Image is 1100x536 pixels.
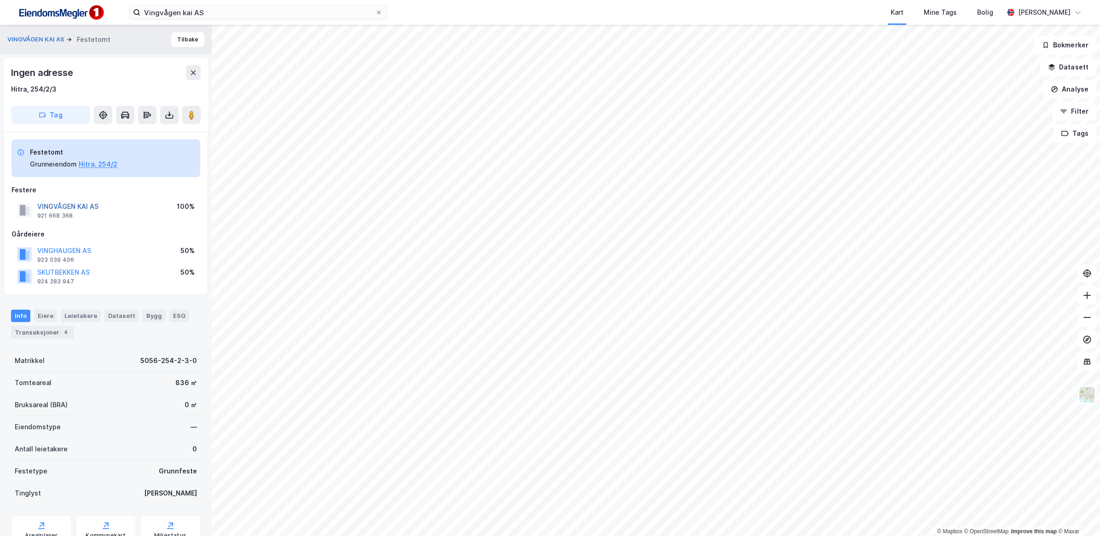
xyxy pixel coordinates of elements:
[79,159,117,170] button: Hitra, 254/2
[891,7,903,18] div: Kart
[15,421,61,432] div: Eiendomstype
[171,32,204,47] button: Tilbake
[15,444,68,455] div: Antall leietakere
[34,310,57,322] div: Eiere
[12,184,200,196] div: Festere
[61,328,70,337] div: 4
[1054,124,1096,143] button: Tags
[61,310,101,322] div: Leietakere
[11,65,75,80] div: Ingen adresse
[144,488,197,499] div: [PERSON_NAME]
[37,256,74,264] div: 923 039 406
[15,399,68,410] div: Bruksareal (BRA)
[15,488,41,499] div: Tinglyst
[37,278,74,285] div: 924 283 947
[11,310,30,322] div: Info
[140,6,375,19] input: Søk på adresse, matrikkel, gårdeiere, leietakere eller personer
[15,466,47,477] div: Festetype
[15,377,52,388] div: Tomteareal
[185,399,197,410] div: 0 ㎡
[37,212,73,219] div: 921 668 368
[1040,58,1096,76] button: Datasett
[104,310,139,322] div: Datasett
[1052,102,1096,121] button: Filter
[177,201,195,212] div: 100%
[175,377,197,388] div: 836 ㎡
[1054,492,1100,536] div: Kontrollprogram for chat
[1011,528,1057,535] a: Improve this map
[159,466,197,477] div: Grunnfeste
[143,310,166,322] div: Bygg
[12,229,200,240] div: Gårdeiere
[191,421,197,432] div: —
[977,7,993,18] div: Bolig
[1043,80,1096,98] button: Analyse
[1078,386,1096,403] img: Z
[1034,36,1096,54] button: Bokmerker
[15,355,45,366] div: Matrikkel
[169,310,189,322] div: ESG
[180,245,195,256] div: 50%
[30,147,117,158] div: Festetomt
[30,159,77,170] div: Grunneiendom
[192,444,197,455] div: 0
[180,267,195,278] div: 50%
[11,106,90,124] button: Tag
[7,35,66,44] button: VINGVÅGEN KAI AS
[15,2,107,23] img: F4PB6Px+NJ5v8B7XTbfpPpyloAAAAASUVORK5CYII=
[11,326,74,339] div: Transaksjoner
[924,7,957,18] div: Mine Tags
[964,528,1009,535] a: OpenStreetMap
[1018,7,1071,18] div: [PERSON_NAME]
[140,355,197,366] div: 5056-254-2-3-0
[1054,492,1100,536] iframe: Chat Widget
[11,84,57,95] div: Hitra, 254/2/3
[77,34,110,45] div: Festetomt
[937,528,962,535] a: Mapbox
